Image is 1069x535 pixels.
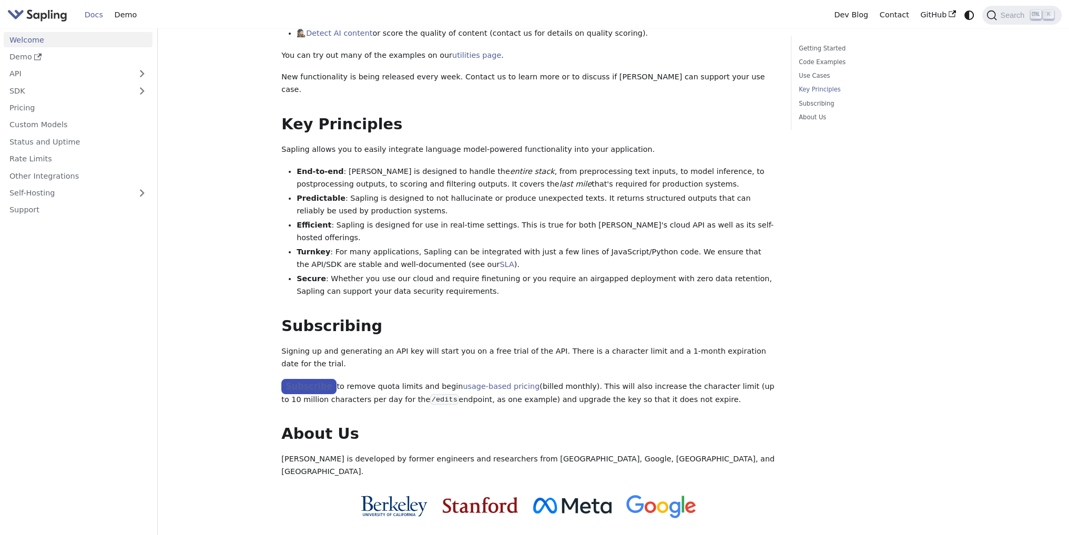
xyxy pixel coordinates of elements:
strong: Predictable [297,194,345,202]
a: Self-Hosting [4,186,152,201]
p: Sapling allows you to easily integrate language model-powered functionality into your application. [281,143,776,156]
a: Status and Uptime [4,134,152,149]
em: last mile [559,180,592,188]
a: Custom Models [4,117,152,132]
p: to remove quota limits and begin (billed monthly). This will also increase the character limit (u... [281,379,776,406]
img: Stanford [443,497,518,513]
p: Signing up and generating an API key will start you on a free trial of the API. There is a charac... [281,345,776,371]
a: Getting Started [799,44,941,54]
a: SDK [4,83,131,98]
a: Contact [874,7,915,23]
a: Subscribe [281,379,337,394]
a: Dev Blog [828,7,873,23]
img: Google [626,495,696,519]
a: Code Examples [799,57,941,67]
a: utilities page [452,51,501,59]
img: Cal [361,496,427,517]
a: Demo [109,7,142,23]
strong: Efficient [297,221,331,229]
button: Expand sidebar category 'SDK' [131,83,152,98]
p: [PERSON_NAME] is developed by former engineers and researchers from [GEOGRAPHIC_DATA], Google, [G... [281,453,776,478]
button: Switch between dark and light mode (currently system mode) [962,7,977,23]
a: Other Integrations [4,168,152,183]
li: : Whether you use our cloud and require finetuning or you require an airgapped deployment with ze... [297,273,776,298]
kbd: K [1043,10,1054,19]
a: Subscribing [799,99,941,109]
a: Rate Limits [4,151,152,167]
a: API [4,66,131,81]
a: SLA [500,260,514,269]
button: Expand sidebar category 'API' [131,66,152,81]
h2: Key Principles [281,115,776,134]
img: Meta [533,498,612,513]
em: entire stack [510,167,555,176]
li: : [PERSON_NAME] is designed to handle the , from preprocessing text inputs, to model inference, t... [297,166,776,191]
a: Detect AI content [306,29,372,37]
li: : Sapling is designed to not hallucinate or produce unexpected texts. It returns structured outpu... [297,192,776,218]
a: Demo [4,49,152,65]
p: New functionality is being released every week. Contact us to learn more or to discuss if [PERSON... [281,71,776,96]
span: Search [997,11,1031,19]
code: /edits [430,394,459,405]
a: Docs [79,7,109,23]
h2: About Us [281,425,776,444]
img: Sapling.ai [7,7,67,23]
strong: End-to-end [297,167,343,176]
li: : For many applications, Sapling can be integrated with just a few lines of JavaScript/Python cod... [297,246,776,271]
a: usage-based pricing [463,382,539,390]
h2: Subscribing [281,317,776,336]
a: Key Principles [799,85,941,95]
a: About Us [799,112,941,122]
strong: Turnkey [297,248,330,256]
li: : Sapling is designed for use in real-time settings. This is true for both [PERSON_NAME]'s cloud ... [297,219,776,244]
p: You can try out many of the examples on our . [281,49,776,62]
a: Pricing [4,100,152,116]
a: Sapling.ai [7,7,71,23]
a: Support [4,202,152,218]
a: GitHub [914,7,961,23]
a: Welcome [4,32,152,47]
strong: Secure [297,274,326,283]
button: Search (Ctrl+K) [982,6,1061,25]
li: 🕵🏽‍♀️ or score the quality of content (contact us for details on quality scoring). [297,27,776,40]
a: Use Cases [799,71,941,81]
